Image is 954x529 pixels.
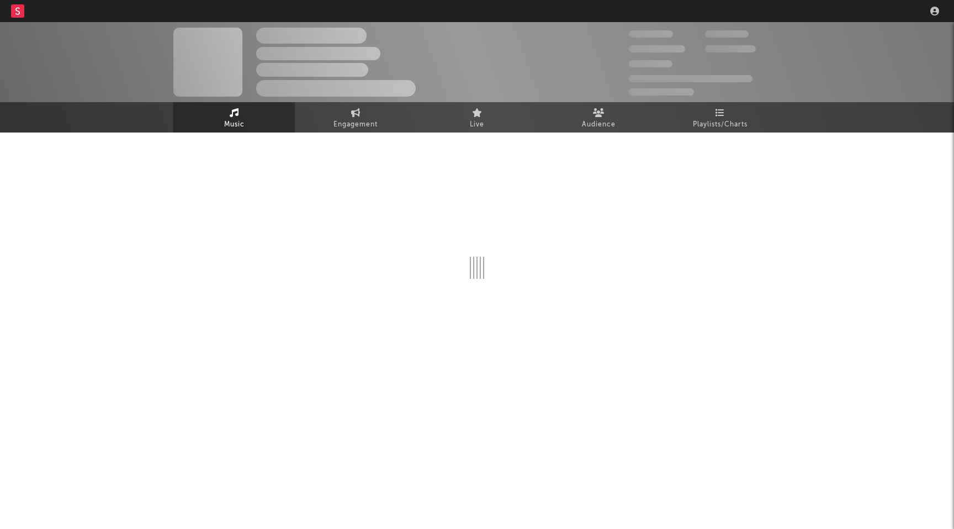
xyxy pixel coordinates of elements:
[333,118,378,131] span: Engagement
[173,102,295,133] a: Music
[629,88,694,96] span: Jump Score: 85.0
[629,60,672,67] span: 100,000
[705,45,756,52] span: 1,000,000
[538,102,659,133] a: Audience
[470,118,484,131] span: Live
[295,102,416,133] a: Engagement
[582,118,616,131] span: Audience
[629,75,752,82] span: 50,000,000 Monthly Listeners
[705,30,749,38] span: 100,000
[629,45,685,52] span: 50,000,000
[693,118,748,131] span: Playlists/Charts
[629,30,673,38] span: 300,000
[224,118,245,131] span: Music
[659,102,781,133] a: Playlists/Charts
[416,102,538,133] a: Live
